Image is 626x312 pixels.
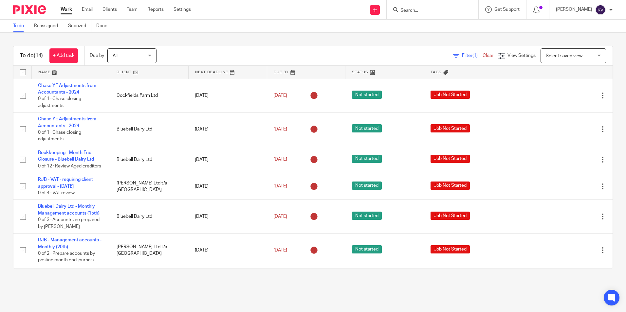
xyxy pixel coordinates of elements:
span: [DATE] [273,127,287,131]
td: [PERSON_NAME] Ltd t/a [GEOGRAPHIC_DATA] [110,234,189,267]
a: Team [127,6,138,13]
span: Job Not Started [431,212,470,220]
span: 0 of 1 · Chase closing adjustments [38,96,81,108]
a: Email [82,6,93,13]
a: RJB - Management accounts - Monthly (20th) [38,238,101,249]
td: Bluebell Dairy Ltd [110,113,189,146]
td: [DATE] [188,267,267,294]
span: Tags [431,70,442,74]
span: [DATE] [273,248,287,252]
td: [DATE] [188,146,267,173]
img: svg%3E [595,5,606,15]
p: [PERSON_NAME] [556,6,592,13]
img: Pixie [13,5,46,14]
a: Chase YE Adjustments from Accountants - 2024 [38,117,96,128]
td: [PERSON_NAME] Ltd t/a [GEOGRAPHIC_DATA] [110,173,189,200]
span: 0 of 2 · Prepare accounts by posting month end journals [38,251,95,263]
span: Select saved view [546,54,582,58]
h1: To do [20,52,43,59]
span: Job Not Started [431,245,470,253]
a: Settings [174,6,191,13]
p: Due by [90,52,104,59]
a: To do [13,20,29,32]
span: [DATE] [273,184,287,189]
a: Chase YE Adjustments from Accountants - 2024 [38,83,96,95]
input: Search [400,8,459,14]
span: 0 of 1 · Chase closing adjustments [38,130,81,142]
span: [DATE] [273,157,287,162]
td: [DATE] [188,200,267,234]
span: Not started [352,182,382,190]
span: Job Not Started [431,182,470,190]
span: Not started [352,212,382,220]
td: [DATE] [188,234,267,267]
a: Bookkeeping - Month End Closure - Bluebell Dairy Ltd [38,150,94,162]
span: Get Support [494,7,520,12]
td: [DATE] [188,113,267,146]
a: Clear [483,53,493,58]
a: Reports [147,6,164,13]
span: Filter [462,53,483,58]
span: Job Not Started [431,91,470,99]
span: View Settings [507,53,536,58]
span: 0 of 12 · Review Aged creditors [38,164,101,168]
span: 0 of 3 · Accounts are prepared by [PERSON_NAME] [38,217,100,229]
a: Bluebell Dairy Ltd - Monthly Management accounts (15th) [38,204,100,215]
td: Bluebell Dairy Ltd [110,146,189,173]
span: Not started [352,155,382,163]
span: [DATE] [273,93,287,98]
td: [DATE] [188,173,267,200]
span: All [113,54,118,58]
span: (14) [34,53,43,58]
a: Snoozed [68,20,91,32]
span: (1) [472,53,478,58]
td: [PERSON_NAME] Ltd t/a [GEOGRAPHIC_DATA] [110,267,189,294]
span: Not started [352,245,382,253]
span: Job Not Started [431,155,470,163]
span: Not started [352,91,382,99]
a: Clients [102,6,117,13]
td: Bluebell Dairy Ltd [110,200,189,234]
td: [DATE] [188,79,267,113]
span: [DATE] [273,214,287,219]
span: Not started [352,124,382,132]
td: Cockfields Farm Ltd [110,79,189,113]
a: Work [61,6,72,13]
span: Job Not Started [431,124,470,132]
a: RJB - VAT - requiring client approval - [DATE] [38,177,93,188]
span: 0 of 4 · VAT review [38,191,75,195]
a: Done [96,20,112,32]
a: + Add task [49,48,78,63]
a: Reassigned [34,20,63,32]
